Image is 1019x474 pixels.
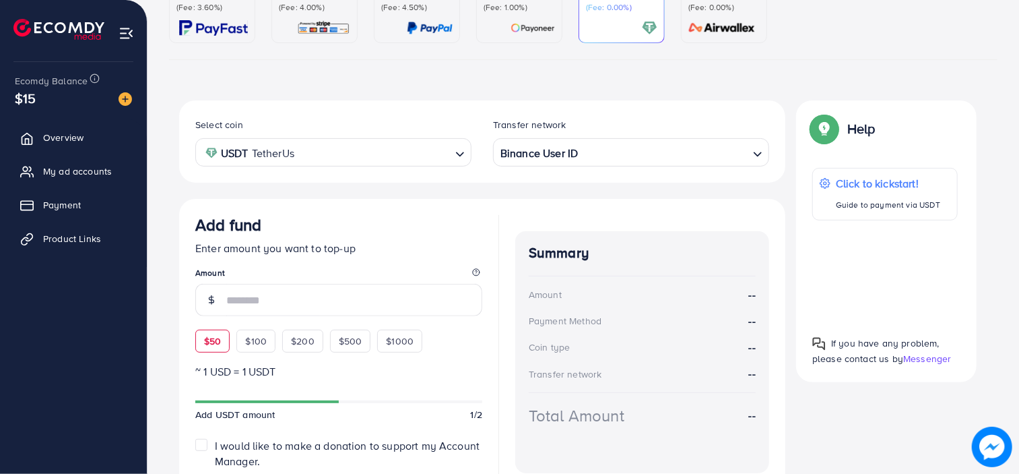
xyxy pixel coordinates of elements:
div: Search for option [195,138,471,166]
strong: -- [749,366,756,381]
span: If you have any problem, please contact us by [812,336,940,365]
span: $500 [339,334,362,348]
p: (Fee: 4.50%) [381,2,453,13]
span: Messenger [903,352,951,365]
strong: -- [749,340,756,355]
span: Payment [43,198,81,212]
a: Payment [10,191,137,218]
p: ~ 1 USD = 1 USDT [195,363,482,380]
span: I would like to make a donation to support my Account Manager. [215,438,480,469]
p: Enter amount you want to top-up [195,240,482,256]
strong: -- [749,287,756,303]
span: $50 [204,334,221,348]
img: coin [205,147,218,159]
span: Overview [43,131,84,144]
strong: Binance User ID [500,144,578,163]
input: Search for option [298,142,450,163]
span: $200 [291,334,315,348]
img: Popup guide [812,117,836,141]
span: Add USDT amount [195,408,275,421]
img: card [179,20,248,36]
img: Popup guide [812,337,826,351]
div: Search for option [493,138,769,166]
span: TetherUs [252,144,294,163]
div: Transfer network [529,367,602,381]
h4: Summary [529,245,756,262]
strong: -- [749,314,756,329]
p: Click to kickstart! [836,175,940,191]
span: My ad accounts [43,165,112,178]
div: Total Amount [529,404,624,427]
p: (Fee: 3.60%) [176,2,248,13]
img: image [119,92,132,106]
span: $1000 [386,334,414,348]
img: card [407,20,453,36]
img: menu [119,26,134,41]
strong: -- [749,408,756,423]
div: Coin type [529,340,570,354]
legend: Amount [195,267,482,284]
a: Overview [10,124,137,151]
img: card [511,20,555,36]
span: $15 [15,88,36,108]
p: (Fee: 1.00%) [484,2,555,13]
p: (Fee: 0.00%) [586,2,657,13]
img: image [972,427,1012,467]
p: Guide to payment via USDT [836,197,940,213]
span: Product Links [43,232,101,245]
span: 1/2 [471,408,482,421]
img: card [684,20,760,36]
img: logo [13,19,104,40]
span: $100 [245,334,267,348]
img: card [642,20,657,36]
p: (Fee: 0.00%) [688,2,760,13]
p: (Fee: 4.00%) [279,2,350,13]
p: Help [847,121,876,137]
label: Transfer network [493,118,566,131]
a: My ad accounts [10,158,137,185]
input: Search for option [583,142,748,163]
div: Amount [529,288,562,301]
img: card [297,20,350,36]
label: Select coin [195,118,243,131]
a: Product Links [10,225,137,252]
div: Payment Method [529,314,601,328]
strong: USDT [221,144,249,163]
span: Ecomdy Balance [15,74,88,88]
h3: Add fund [195,215,261,235]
